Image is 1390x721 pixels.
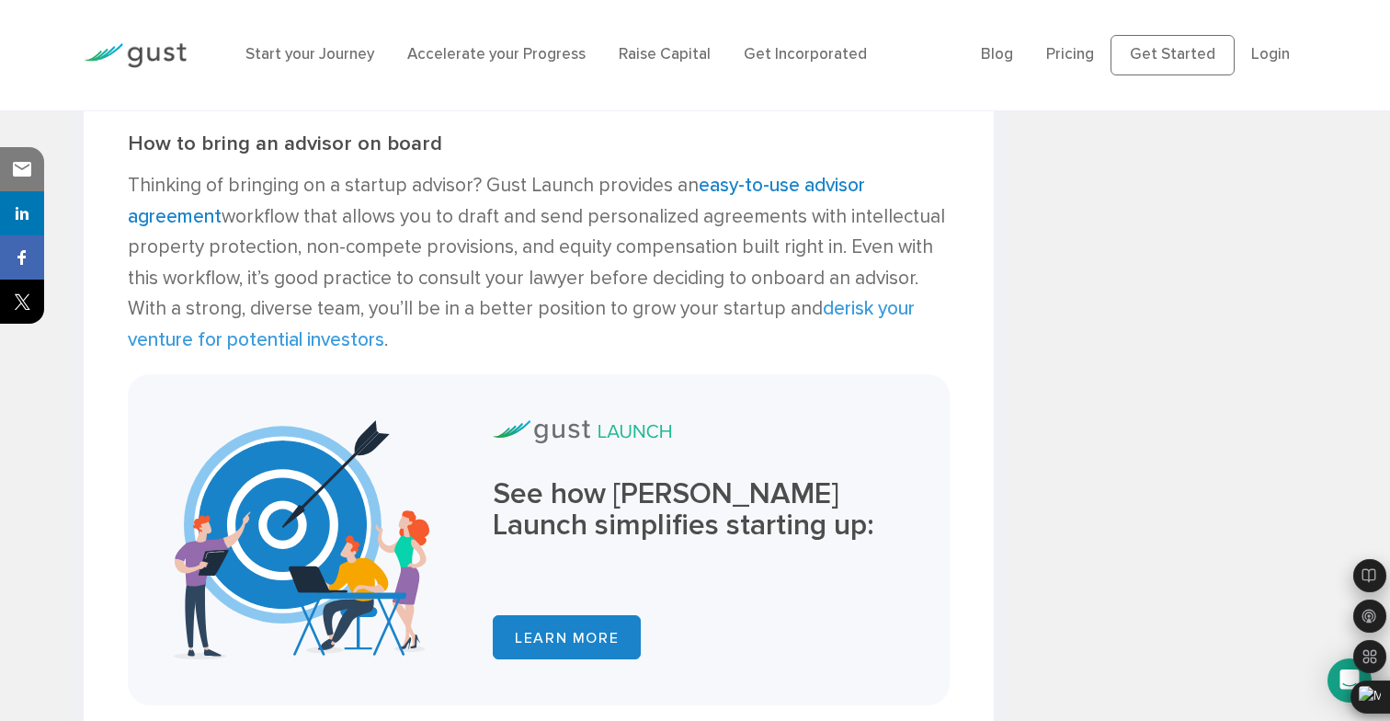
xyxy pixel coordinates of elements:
a: Get Started [1111,35,1235,75]
img: Gust Logo [84,43,187,68]
a: derisk your venture for potential investors [128,297,915,351]
a: LEARN MORE [493,615,641,659]
a: Raise Capital [619,45,711,63]
div: Open Intercom Messenger [1327,658,1372,703]
h2: How to bring an advisor on board [128,132,951,156]
a: Login [1251,45,1290,63]
h3: See how [PERSON_NAME] Launch simplifies starting up: [493,478,904,543]
a: Start your Journey [245,45,374,63]
p: Thinking of bringing on a startup advisor? Gust Launch provides an workflow that allows you to dr... [128,170,951,356]
a: Accelerate your Progress [407,45,586,63]
a: Get Incorporated [744,45,867,63]
a: Pricing [1046,45,1094,63]
a: Blog [981,45,1013,63]
a: easy-to-use advisor agreement [128,174,865,228]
